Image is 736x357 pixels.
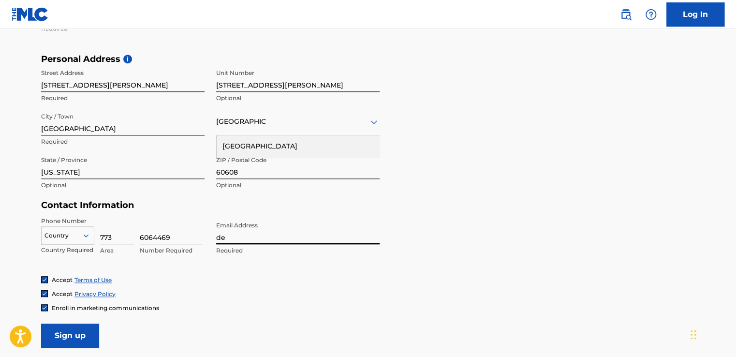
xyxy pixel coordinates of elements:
p: Area [100,246,134,255]
img: checkbox [42,291,47,297]
img: MLC Logo [12,7,49,21]
div: Help [641,5,661,24]
span: Accept [52,290,73,297]
h5: Personal Address [41,54,695,65]
img: checkbox [42,305,47,311]
img: help [645,9,657,20]
h5: Contact Information [41,200,380,211]
a: Public Search [616,5,635,24]
a: Terms of Use [74,276,112,283]
p: Optional [41,181,205,190]
img: checkbox [42,277,47,283]
span: Enroll in marketing communications [52,304,159,312]
span: Accept [52,276,73,283]
p: Number Required [140,246,203,255]
div: [GEOGRAPHIC_DATA] [217,135,379,157]
img: search [620,9,632,20]
p: Required [216,246,380,255]
p: Required [41,137,205,146]
p: Optional [216,181,380,190]
div: Drag [691,320,696,349]
input: Sign up [41,324,99,348]
p: Optional [216,94,380,103]
iframe: Chat Widget [688,311,736,357]
a: Privacy Policy [74,290,116,297]
p: Required [41,94,205,103]
span: i [123,55,132,63]
p: Country Required [41,246,94,254]
a: Log In [666,2,724,27]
